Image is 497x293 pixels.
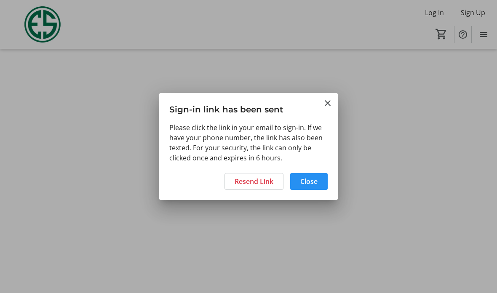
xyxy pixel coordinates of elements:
span: Resend Link [235,176,273,186]
button: Resend Link [224,173,283,190]
span: Close [300,176,318,186]
button: Close [323,98,333,108]
div: Please click the link in your email to sign-in. If we have your phone number, the link has also b... [159,123,338,168]
button: Close [290,173,328,190]
h3: Sign-in link has been sent [159,93,338,122]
